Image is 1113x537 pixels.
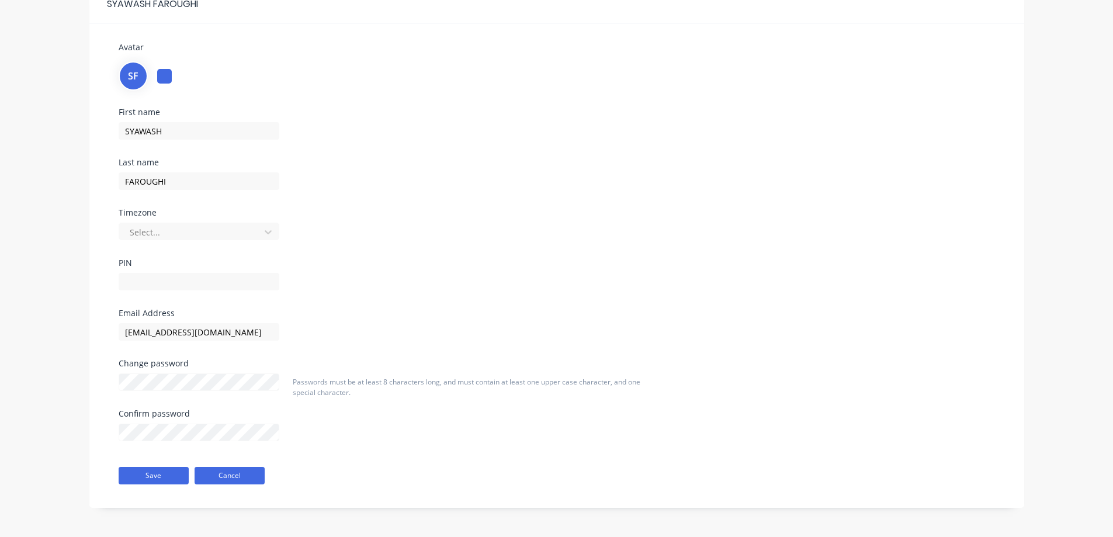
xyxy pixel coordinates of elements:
[119,41,144,53] span: Avatar
[119,359,279,368] div: Change password
[119,108,399,116] div: First name
[195,467,265,484] button: Cancel
[119,209,399,217] div: Timezone
[293,377,640,397] span: Passwords must be at least 8 characters long, and must contain at least one upper case character,...
[119,467,189,484] button: Save
[119,158,399,167] div: Last name
[119,309,399,317] div: Email Address
[128,69,138,83] span: SF
[119,259,399,267] div: PIN
[119,410,279,418] div: Confirm password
